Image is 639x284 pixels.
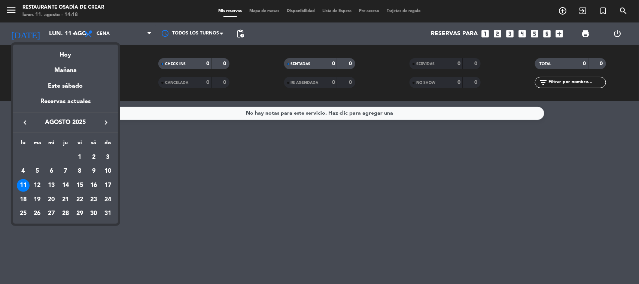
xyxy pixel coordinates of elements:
[73,193,86,206] div: 22
[13,76,118,97] div: Este sábado
[30,193,45,207] td: 19 de agosto de 2025
[16,178,30,193] td: 11 de agosto de 2025
[87,207,100,220] div: 30
[87,207,101,221] td: 30 de agosto de 2025
[87,150,101,164] td: 2 de agosto de 2025
[73,165,86,178] div: 8
[58,178,73,193] td: 14 de agosto de 2025
[73,179,86,192] div: 15
[16,207,30,221] td: 25 de agosto de 2025
[30,207,45,221] td: 26 de agosto de 2025
[30,139,45,150] th: martes
[99,118,113,127] button: keyboard_arrow_right
[73,150,87,164] td: 1 de agosto de 2025
[45,165,58,178] div: 6
[87,179,100,192] div: 16
[87,164,101,178] td: 9 de agosto de 2025
[21,118,30,127] i: keyboard_arrow_left
[58,207,73,221] td: 28 de agosto de 2025
[18,118,32,127] button: keyboard_arrow_left
[87,151,100,164] div: 2
[44,193,58,207] td: 20 de agosto de 2025
[87,165,100,178] div: 9
[73,151,86,164] div: 1
[101,150,115,164] td: 3 de agosto de 2025
[44,164,58,178] td: 6 de agosto de 2025
[101,164,115,178] td: 10 de agosto de 2025
[17,207,30,220] div: 25
[44,207,58,221] td: 27 de agosto de 2025
[59,193,72,206] div: 21
[13,97,118,112] div: Reservas actuales
[32,118,99,127] span: agosto 2025
[73,207,86,220] div: 29
[58,139,73,150] th: jueves
[59,207,72,220] div: 28
[87,178,101,193] td: 16 de agosto de 2025
[73,207,87,221] td: 29 de agosto de 2025
[17,165,30,178] div: 4
[101,165,114,178] div: 10
[31,179,44,192] div: 12
[73,164,87,178] td: 8 de agosto de 2025
[101,178,115,193] td: 17 de agosto de 2025
[87,193,100,206] div: 23
[16,139,30,150] th: lunes
[13,45,118,60] div: Hoy
[87,139,101,150] th: sábado
[101,118,110,127] i: keyboard_arrow_right
[59,179,72,192] div: 14
[101,193,115,207] td: 24 de agosto de 2025
[45,193,58,206] div: 20
[17,179,30,192] div: 11
[44,178,58,193] td: 13 de agosto de 2025
[31,165,44,178] div: 5
[101,139,115,150] th: domingo
[30,164,45,178] td: 5 de agosto de 2025
[58,193,73,207] td: 21 de agosto de 2025
[101,193,114,206] div: 24
[45,207,58,220] div: 27
[31,207,44,220] div: 26
[101,207,114,220] div: 31
[16,164,30,178] td: 4 de agosto de 2025
[73,178,87,193] td: 15 de agosto de 2025
[30,178,45,193] td: 12 de agosto de 2025
[13,60,118,75] div: Mañana
[101,207,115,221] td: 31 de agosto de 2025
[101,151,114,164] div: 3
[101,179,114,192] div: 17
[58,164,73,178] td: 7 de agosto de 2025
[87,193,101,207] td: 23 de agosto de 2025
[16,193,30,207] td: 18 de agosto de 2025
[16,150,73,164] td: AGO.
[59,165,72,178] div: 7
[73,193,87,207] td: 22 de agosto de 2025
[31,193,44,206] div: 19
[45,179,58,192] div: 13
[73,139,87,150] th: viernes
[17,193,30,206] div: 18
[44,139,58,150] th: miércoles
